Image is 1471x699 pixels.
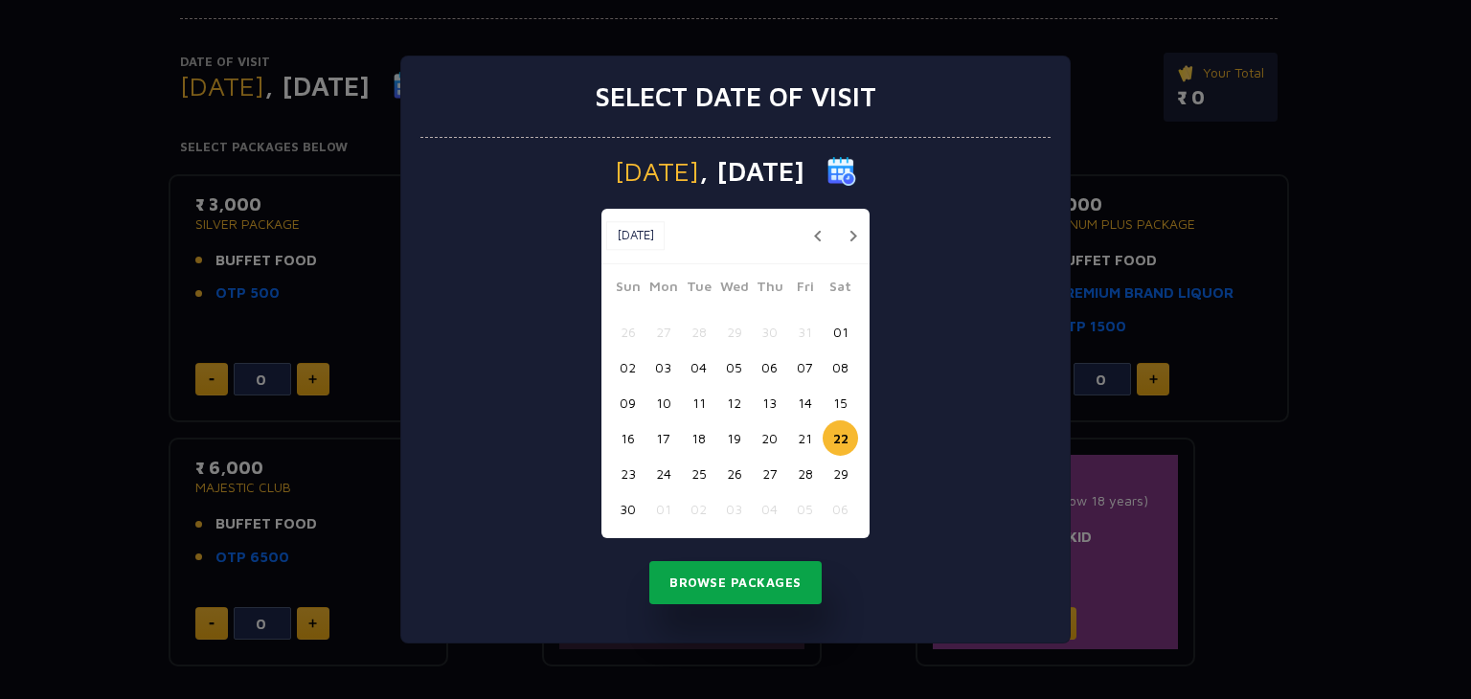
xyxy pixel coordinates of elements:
button: 25 [681,456,716,491]
button: 16 [610,420,645,456]
button: 09 [610,385,645,420]
button: 18 [681,420,716,456]
button: 01 [823,314,858,349]
button: 17 [645,420,681,456]
button: 05 [716,349,752,385]
button: 12 [716,385,752,420]
button: 31 [787,314,823,349]
button: 04 [752,491,787,527]
button: [DATE] [606,221,665,250]
span: Fri [787,276,823,303]
span: Sun [610,276,645,303]
button: 15 [823,385,858,420]
span: Mon [645,276,681,303]
h3: Select date of visit [595,80,876,113]
button: 03 [716,491,752,527]
button: 03 [645,349,681,385]
button: 02 [681,491,716,527]
button: 10 [645,385,681,420]
button: 27 [752,456,787,491]
button: 21 [787,420,823,456]
button: 27 [645,314,681,349]
button: 29 [716,314,752,349]
span: Tue [681,276,716,303]
button: 02 [610,349,645,385]
button: 19 [716,420,752,456]
button: 23 [610,456,645,491]
button: 05 [787,491,823,527]
span: [DATE] [615,158,699,185]
span: Sat [823,276,858,303]
button: 24 [645,456,681,491]
button: 06 [752,349,787,385]
button: 11 [681,385,716,420]
button: 07 [787,349,823,385]
button: 30 [610,491,645,527]
button: Browse Packages [649,561,822,605]
button: 06 [823,491,858,527]
button: 28 [787,456,823,491]
button: 04 [681,349,716,385]
span: , [DATE] [699,158,804,185]
button: 13 [752,385,787,420]
button: 01 [645,491,681,527]
button: 14 [787,385,823,420]
button: 22 [823,420,858,456]
button: 29 [823,456,858,491]
span: Thu [752,276,787,303]
img: calender icon [827,157,856,186]
span: Wed [716,276,752,303]
button: 26 [610,314,645,349]
button: 30 [752,314,787,349]
button: 20 [752,420,787,456]
button: 08 [823,349,858,385]
button: 26 [716,456,752,491]
button: 28 [681,314,716,349]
